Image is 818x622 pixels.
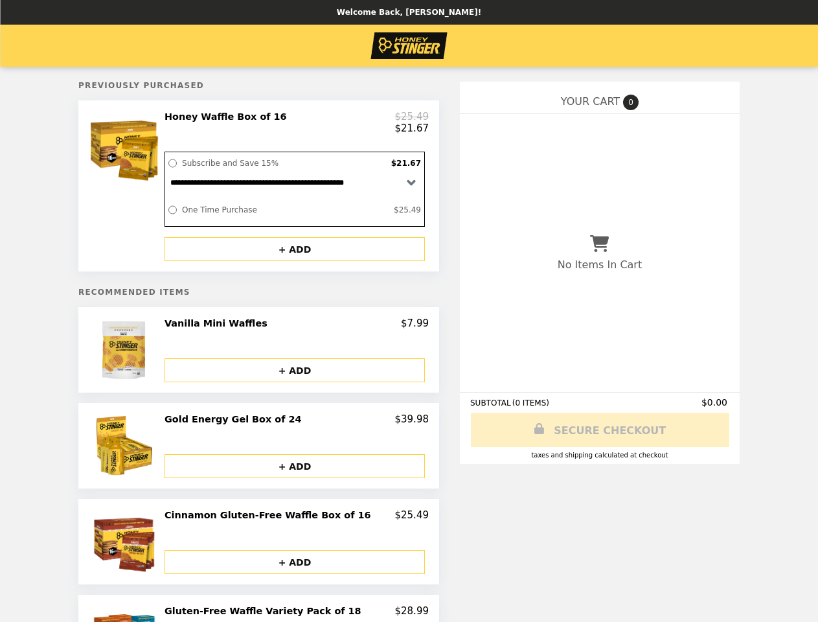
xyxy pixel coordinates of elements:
[394,122,429,134] p: $21.67
[370,32,448,59] img: Brand Logo
[165,413,306,425] h2: Gold Energy Gel Box of 24
[388,155,424,171] label: $21.67
[470,452,729,459] div: Taxes and Shipping calculated at checkout
[391,202,424,218] label: $25.49
[165,237,425,261] button: + ADD
[78,81,439,90] h5: Previously Purchased
[470,398,512,408] span: SUBTOTAL
[701,397,729,408] span: $0.00
[401,317,429,329] p: $7.99
[394,605,429,617] p: $28.99
[623,95,639,110] span: 0
[91,413,159,478] img: Gold Energy Gel Box of 24
[165,605,367,617] h2: Gluten-Free Waffle Variety Pack of 18
[165,317,273,329] h2: Vanilla Mini Waffles
[165,509,376,521] h2: Cinnamon Gluten-Free Waffle Box of 16
[91,509,159,574] img: Cinnamon Gluten-Free Waffle Box of 16
[179,155,388,171] label: Subscribe and Save 15%
[165,550,425,574] button: + ADD
[87,111,163,183] img: Honey Waffle Box of 16
[165,171,424,194] select: Select a subscription option
[394,413,429,425] p: $39.98
[558,259,642,271] p: No Items In Cart
[179,202,391,218] label: One Time Purchase
[78,288,439,297] h5: Recommended Items
[394,111,429,122] p: $25.49
[394,509,429,521] p: $25.49
[337,8,481,17] p: Welcome Back, [PERSON_NAME]!
[512,398,549,408] span: ( 0 ITEMS )
[91,317,159,382] img: Vanilla Mini Waffles
[165,454,425,478] button: + ADD
[165,358,425,382] button: + ADD
[165,111,292,122] h2: Honey Waffle Box of 16
[561,95,620,108] span: YOUR CART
